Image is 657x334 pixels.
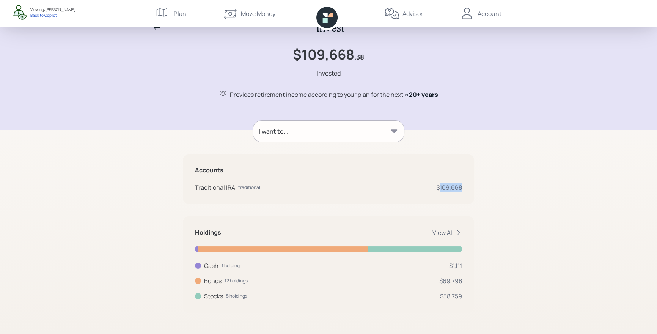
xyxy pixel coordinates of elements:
div: Move Money [241,9,275,18]
span: ~ 20+ years [404,90,438,99]
div: Traditional IRA [195,183,235,192]
div: $109,668 [436,183,462,192]
div: $1,111 [449,261,462,270]
div: 1 holding [222,262,240,269]
div: 5 holdings [226,293,247,299]
div: $69,798 [439,276,462,285]
div: 12 holdings [225,277,248,284]
h1: $109,668 [293,46,354,63]
div: Back to Copilot [30,13,75,18]
div: Invested [317,69,341,78]
h5: Accounts [195,167,462,174]
h4: .38 [354,53,364,61]
div: Bonds [204,276,222,285]
div: Viewing: [PERSON_NAME] [30,7,75,13]
h2: Invest [316,21,344,34]
div: Provides retirement income according to your plan for the next [230,90,438,99]
div: I want to... [259,127,288,136]
div: View All [432,228,462,237]
div: $38,759 [440,291,462,301]
div: Plan [174,9,186,18]
div: traditional [238,184,260,191]
h5: Holdings [195,229,221,236]
div: Advisor [402,9,423,18]
div: Stocks [204,291,223,301]
div: Account [478,9,501,18]
div: Cash [204,261,218,270]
